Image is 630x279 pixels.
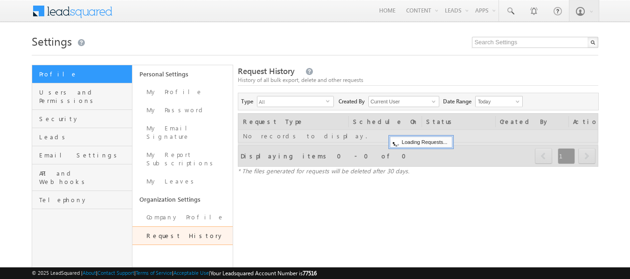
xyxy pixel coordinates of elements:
[32,83,132,110] a: Users and Permissions
[39,151,130,159] span: Email Settings
[257,96,334,107] div: All
[132,83,233,101] a: My Profile
[472,37,598,48] input: Search Settings
[132,226,233,245] a: Request History
[238,76,599,84] div: History of all bulk export, delete and other requests
[39,133,130,141] span: Leads
[132,191,233,208] a: Organization Settings
[443,96,475,106] span: Date Range
[32,65,132,83] a: Profile
[132,101,233,119] a: My Password
[238,167,409,175] span: * The files generated for requests will be deleted after 30 days.
[303,270,317,277] span: 77516
[97,270,134,276] a: Contact Support
[32,269,317,278] span: © 2025 LeadSquared | | | | |
[32,34,72,48] span: Settings
[136,270,172,276] a: Terms of Service
[173,270,209,276] a: Acceptable Use
[132,146,233,172] a: My Report Subscriptions
[39,88,130,105] span: Users and Permissions
[32,110,132,128] a: Security
[39,70,130,78] span: Profile
[32,164,132,191] a: API and Webhooks
[39,115,130,123] span: Security
[257,96,326,107] span: All
[32,191,132,209] a: Telephony
[238,66,295,76] span: Request History
[339,96,368,106] span: Created By
[326,99,333,103] span: select
[241,96,257,106] span: Type
[368,96,439,107] input: Type to Search
[476,97,520,106] span: Today
[83,270,96,276] a: About
[132,119,233,146] a: My Email Signature
[210,270,317,277] span: Your Leadsquared Account Number is
[132,65,233,83] a: Personal Settings
[475,96,523,107] a: Today
[39,169,130,186] span: API and Webhooks
[39,196,130,204] span: Telephony
[32,146,132,164] a: Email Settings
[427,97,438,106] a: Show All Items
[390,136,453,148] div: Loading Requests...
[132,172,233,191] a: My Leaves
[132,208,233,226] a: Company Profile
